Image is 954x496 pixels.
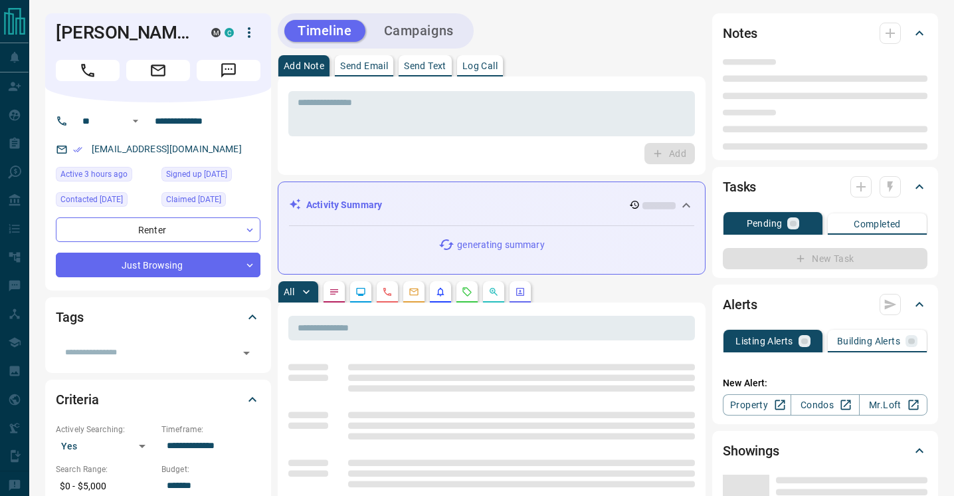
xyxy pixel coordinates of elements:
[462,287,472,297] svg: Requests
[340,61,388,70] p: Send Email
[306,198,382,212] p: Activity Summary
[56,307,83,328] h2: Tags
[723,17,927,49] div: Notes
[723,394,791,416] a: Property
[859,394,927,416] a: Mr.Loft
[284,287,294,297] p: All
[404,61,446,70] p: Send Text
[56,253,260,277] div: Just Browsing
[161,463,260,475] p: Budget:
[128,113,143,129] button: Open
[723,435,927,467] div: Showings
[382,287,393,297] svg: Calls
[56,389,99,410] h2: Criteria
[126,60,190,81] span: Email
[284,20,365,42] button: Timeline
[723,176,756,197] h2: Tasks
[56,217,260,242] div: Renter
[723,376,927,390] p: New Alert:
[60,168,128,181] span: Active 3 hours ago
[435,287,446,297] svg: Listing Alerts
[56,22,191,43] h1: [PERSON_NAME]
[237,344,256,362] button: Open
[735,336,793,346] p: Listing Alerts
[854,219,901,229] p: Completed
[56,60,120,81] span: Call
[371,20,467,42] button: Campaigns
[355,287,366,297] svg: Lead Browsing Activity
[60,193,123,206] span: Contacted [DATE]
[166,193,221,206] span: Claimed [DATE]
[161,167,260,186] div: Mon Sep 13 2021
[56,463,155,475] p: Search Range:
[289,193,694,217] div: Activity Summary
[56,435,155,457] div: Yes
[56,301,260,333] div: Tags
[329,287,339,297] svg: Notes
[284,61,324,70] p: Add Note
[56,424,155,435] p: Actively Searching:
[409,287,419,297] svg: Emails
[723,294,757,315] h2: Alerts
[723,289,927,320] div: Alerts
[197,60,260,81] span: Message
[56,192,155,211] div: Wed Oct 01 2025
[92,144,242,154] a: [EMAIL_ADDRESS][DOMAIN_NAME]
[723,171,927,203] div: Tasks
[723,440,779,461] h2: Showings
[56,167,155,186] div: Sun Oct 12 2025
[73,145,82,154] svg: Email Verified
[161,192,260,211] div: Thu Aug 07 2025
[211,28,221,37] div: mrloft.ca
[723,23,757,44] h2: Notes
[515,287,525,297] svg: Agent Actions
[225,28,234,37] div: condos.ca
[791,394,859,416] a: Condos
[161,424,260,435] p: Timeframe:
[56,384,260,416] div: Criteria
[488,287,499,297] svg: Opportunities
[462,61,498,70] p: Log Call
[837,336,900,346] p: Building Alerts
[747,219,783,228] p: Pending
[457,238,544,252] p: generating summary
[166,168,227,181] span: Signed up [DATE]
